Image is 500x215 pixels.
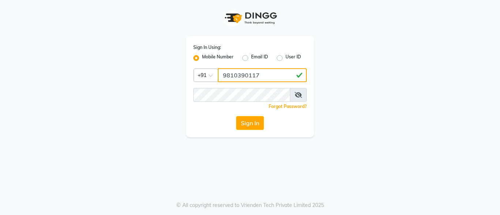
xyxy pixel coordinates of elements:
[269,104,307,109] a: Forgot Password?
[202,54,234,62] label: Mobile Number
[236,116,264,130] button: Sign In
[193,88,290,102] input: Username
[218,68,307,82] input: Username
[193,44,221,51] label: Sign In Using:
[286,54,301,62] label: User ID
[221,7,279,29] img: logo1.svg
[251,54,268,62] label: Email ID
